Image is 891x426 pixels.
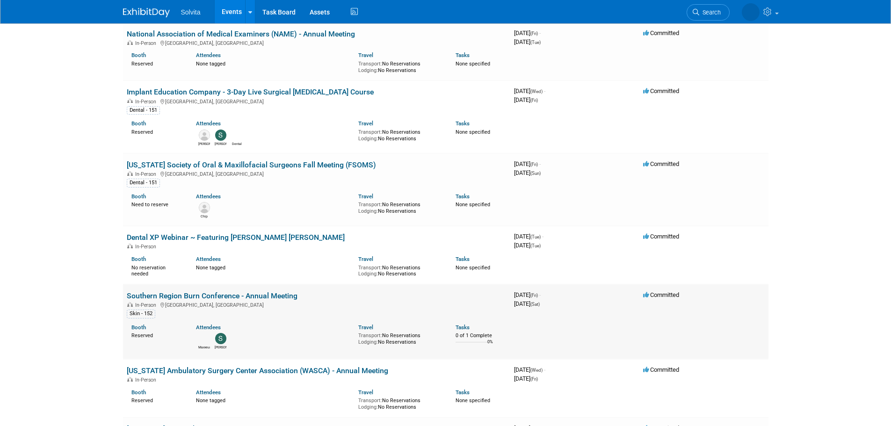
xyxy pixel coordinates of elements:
[358,202,382,208] span: Transport:
[530,40,541,45] span: (Tue)
[199,130,210,141] img: David Garfinkel
[358,136,378,142] span: Lodging:
[358,127,442,142] div: No Reservations No Reservations
[127,39,507,46] div: [GEOGRAPHIC_DATA], [GEOGRAPHIC_DATA]
[530,171,541,176] span: (Sun)
[135,99,159,105] span: In-Person
[544,366,545,373] span: -
[127,302,133,307] img: In-Person Event
[358,193,373,200] a: Travel
[514,96,538,103] span: [DATE]
[196,396,351,404] div: None tagged
[514,38,541,45] span: [DATE]
[530,368,543,373] span: (Wed)
[215,333,226,344] img: Sharon Smith
[198,344,210,350] div: Maxxeus Ortho
[127,40,133,45] img: In-Person Event
[358,200,442,214] div: No Reservations No Reservations
[456,389,470,396] a: Tasks
[199,333,210,344] img: Maxxeus Ortho
[127,244,133,248] img: In-Person Event
[530,293,538,298] span: (Fri)
[198,213,210,219] div: Chip Shafer
[358,129,382,135] span: Transport:
[215,130,226,141] img: Scott Campbell
[643,233,679,240] span: Committed
[514,29,541,36] span: [DATE]
[196,389,221,396] a: Attendees
[127,171,133,176] img: In-Person Event
[530,162,538,167] span: (Fri)
[539,291,541,298] span: -
[456,120,470,127] a: Tasks
[687,4,730,21] a: Search
[127,366,388,375] a: [US_STATE] Ambulatory Surgery Center Association (WASCA) - Annual Meeting
[358,396,442,410] div: No Reservations No Reservations
[456,397,490,404] span: None specified
[358,404,378,410] span: Lodging:
[215,141,226,146] div: Scott Campbell
[131,193,146,200] a: Booth
[643,87,679,94] span: Committed
[539,160,541,167] span: -
[135,244,159,250] span: In-Person
[127,106,160,115] div: Dental - 151
[514,291,541,298] span: [DATE]
[199,202,210,213] img: Chip Shafer
[127,233,345,242] a: Dental XP Webinar ~ Featuring [PERSON_NAME] [PERSON_NAME]
[232,130,243,141] img: Dental Events
[358,256,373,262] a: Travel
[127,179,160,187] div: Dental - 151
[196,52,221,58] a: Attendees
[542,233,543,240] span: -
[514,366,545,373] span: [DATE]
[196,256,221,262] a: Attendees
[514,160,541,167] span: [DATE]
[131,256,146,262] a: Booth
[456,202,490,208] span: None specified
[196,263,351,271] div: None tagged
[530,302,540,307] span: (Sat)
[358,208,378,214] span: Lodging:
[135,377,159,383] span: In-Person
[643,160,679,167] span: Committed
[643,291,679,298] span: Committed
[530,89,543,94] span: (Wed)
[358,265,382,271] span: Transport:
[456,332,507,339] div: 0 of 1 Complete
[530,243,541,248] span: (Tue)
[358,332,382,339] span: Transport:
[358,61,382,67] span: Transport:
[358,324,373,331] a: Travel
[127,87,374,96] a: Implant Education Company - 3-Day Live Surgical [MEDICAL_DATA] Course
[131,59,182,67] div: Reserved
[198,141,210,146] div: David Garfinkel
[196,120,221,127] a: Attendees
[127,160,376,169] a: [US_STATE] Society of Oral & Maxillofacial Surgeons Fall Meeting (FSOMS)
[530,31,538,36] span: (Fri)
[231,141,243,146] div: Dental Events
[514,169,541,176] span: [DATE]
[358,59,442,73] div: No Reservations No Reservations
[358,331,442,345] div: No Reservations No Reservations
[742,3,760,21] img: Celeste Bombick
[131,389,146,396] a: Booth
[456,193,470,200] a: Tasks
[456,129,490,135] span: None specified
[127,301,507,308] div: [GEOGRAPHIC_DATA], [GEOGRAPHIC_DATA]
[181,8,201,16] span: Solvita
[456,265,490,271] span: None specified
[530,376,538,382] span: (Fri)
[530,234,541,239] span: (Tue)
[123,8,170,17] img: ExhibitDay
[539,29,541,36] span: -
[456,61,490,67] span: None specified
[358,397,382,404] span: Transport:
[131,52,146,58] a: Booth
[456,324,470,331] a: Tasks
[643,366,679,373] span: Committed
[456,52,470,58] a: Tasks
[127,377,133,382] img: In-Person Event
[127,310,155,318] div: Skin - 152
[514,375,538,382] span: [DATE]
